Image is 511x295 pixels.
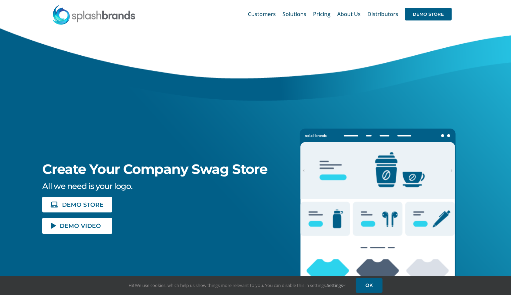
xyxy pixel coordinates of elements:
[60,223,101,229] span: DEMO VIDEO
[52,5,136,25] img: SplashBrands.com Logo
[129,282,346,288] span: Hi! We use cookies, which help us show things more relevant to you. You can disable this in setti...
[367,11,398,17] span: Distributors
[367,3,398,25] a: Distributors
[248,3,452,25] nav: Main Menu
[405,8,452,20] span: DEMO STORE
[248,3,276,25] a: Customers
[313,11,330,17] span: Pricing
[42,161,267,177] span: Create Your Company Swag Store
[62,202,104,207] span: DEMO STORE
[42,197,112,212] a: DEMO STORE
[313,3,330,25] a: Pricing
[42,181,132,191] span: All we need is your logo.
[356,278,382,293] a: OK
[405,3,452,25] a: DEMO STORE
[327,282,346,288] a: Settings
[337,11,361,17] span: About Us
[283,11,306,17] span: Solutions
[248,11,276,17] span: Customers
